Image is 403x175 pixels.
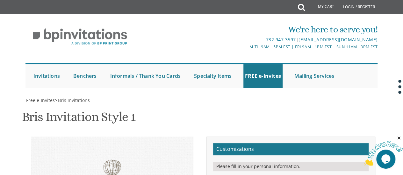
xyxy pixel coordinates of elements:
[58,97,90,103] span: Bris Invitations
[55,97,90,103] span: >
[143,36,378,44] div: |
[25,97,55,103] a: Free e-Invites
[266,37,296,43] a: 732.947.3597
[143,44,378,50] div: M-Th 9am - 5pm EST | Fri 9am - 1pm EST | Sun 11am - 3pm EST
[304,1,339,13] a: My Cart
[213,143,369,155] h2: Customizations
[32,64,61,88] a: Invitations
[213,162,369,171] div: Please fill in your personal information.
[243,64,283,88] a: FREE e-Invites
[22,110,135,129] h1: Bris Invitation Style 1
[143,23,378,36] div: We're here to serve you!
[299,37,378,43] a: [EMAIL_ADDRESS][DOMAIN_NAME]
[72,64,98,88] a: Benchers
[192,64,233,88] a: Specialty Items
[363,135,403,165] iframe: chat widget
[26,97,55,103] span: Free e-Invites
[57,97,90,103] a: Bris Invitations
[25,24,135,50] img: BP Invitation Loft
[293,64,336,88] a: Mailing Services
[109,64,182,88] a: Informals / Thank You Cards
